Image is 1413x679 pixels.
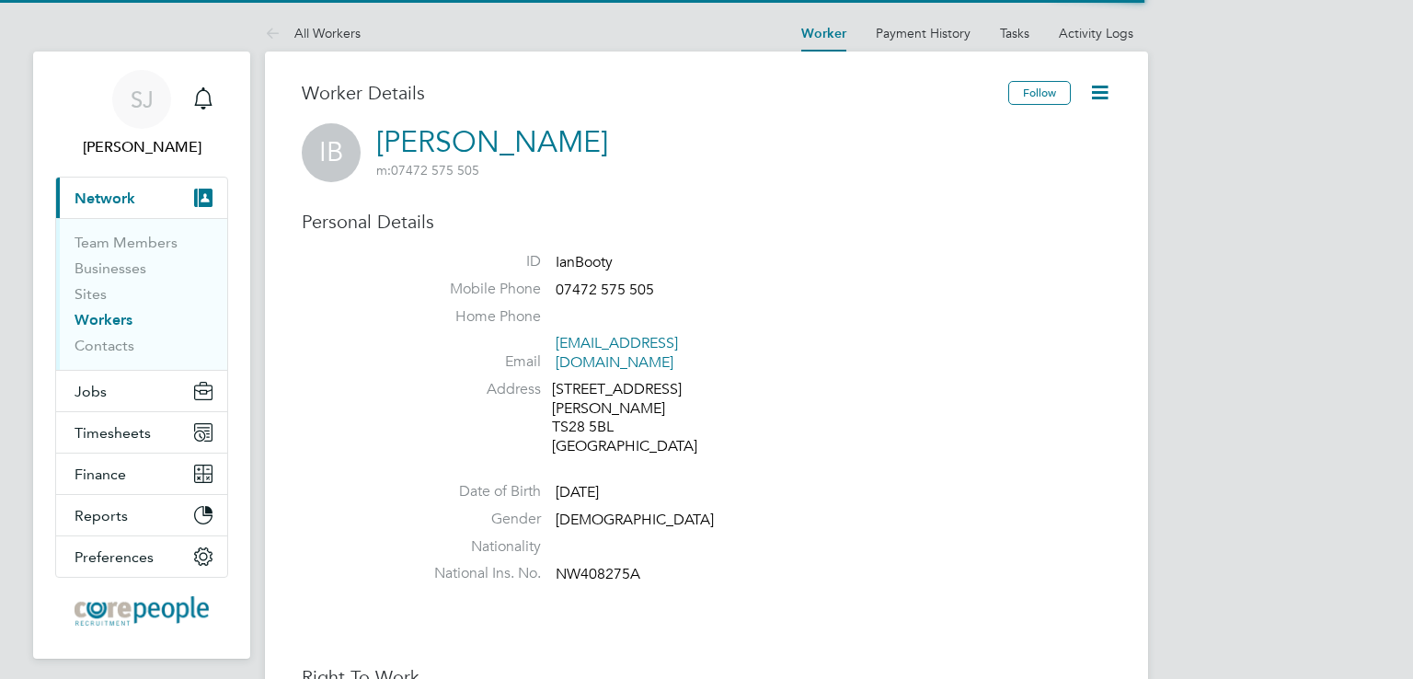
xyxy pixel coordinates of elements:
[412,252,541,271] label: ID
[75,424,151,442] span: Timesheets
[75,337,134,354] a: Contacts
[56,454,227,494] button: Finance
[876,25,971,41] a: Payment History
[75,596,209,626] img: corepeople-logo-retina.png
[376,124,608,160] a: [PERSON_NAME]
[56,371,227,411] button: Jobs
[55,596,228,626] a: Go to home page
[75,466,126,483] span: Finance
[556,511,714,529] span: [DEMOGRAPHIC_DATA]
[131,87,154,111] span: SJ
[75,259,146,277] a: Businesses
[1059,25,1133,41] a: Activity Logs
[1008,81,1071,105] button: Follow
[556,483,599,501] span: [DATE]
[412,482,541,501] label: Date of Birth
[55,70,228,158] a: SJ[PERSON_NAME]
[556,566,640,584] span: NW408275A
[33,52,250,659] nav: Main navigation
[376,162,479,178] span: 07472 575 505
[75,234,178,251] a: Team Members
[412,352,541,372] label: Email
[1000,25,1029,41] a: Tasks
[75,507,128,524] span: Reports
[412,280,541,299] label: Mobile Phone
[56,412,227,453] button: Timesheets
[265,25,361,41] a: All Workers
[556,281,654,299] span: 07472 575 505
[412,307,541,327] label: Home Phone
[412,510,541,529] label: Gender
[55,136,228,158] span: Susan Jackson
[412,537,541,557] label: Nationality
[412,380,541,399] label: Address
[801,26,846,41] a: Worker
[556,253,613,271] span: IanBooty
[552,380,727,456] div: [STREET_ADDRESS] [PERSON_NAME] TS28 5BL [GEOGRAPHIC_DATA]
[56,178,227,218] button: Network
[302,210,1111,234] h3: Personal Details
[56,218,227,370] div: Network
[56,536,227,577] button: Preferences
[302,81,1008,105] h3: Worker Details
[556,334,678,372] a: [EMAIL_ADDRESS][DOMAIN_NAME]
[376,162,391,178] span: m:
[75,548,154,566] span: Preferences
[75,190,135,207] span: Network
[56,495,227,535] button: Reports
[302,123,361,182] span: IB
[75,311,132,328] a: Workers
[412,564,541,583] label: National Ins. No.
[75,285,107,303] a: Sites
[75,383,107,400] span: Jobs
